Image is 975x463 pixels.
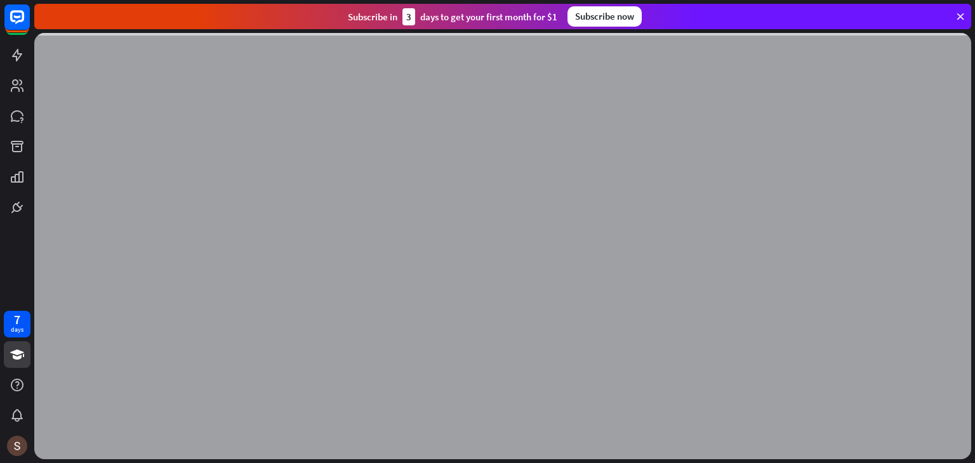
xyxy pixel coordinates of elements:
div: Subscribe now [567,6,642,27]
a: 7 days [4,311,30,337]
div: 7 [14,314,20,325]
div: days [11,325,23,334]
div: 3 [402,8,415,25]
div: Subscribe in days to get your first month for $1 [348,8,557,25]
